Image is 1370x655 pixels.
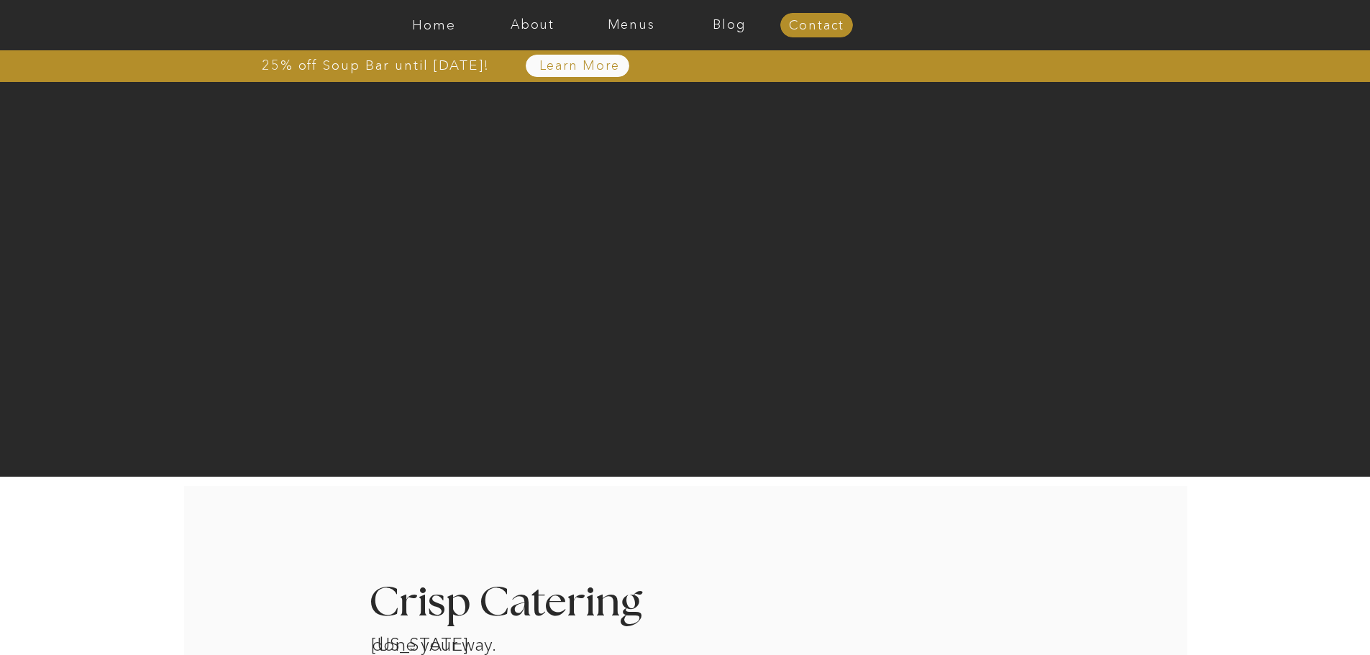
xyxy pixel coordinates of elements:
[369,582,679,625] h3: Crisp Catering
[210,58,542,73] a: 25% off Soup Bar until [DATE]!
[483,18,582,32] a: About
[780,19,853,33] a: Contact
[680,18,779,32] a: Blog
[371,632,521,651] h1: [US_STATE] catering
[582,18,680,32] a: Menus
[506,59,653,73] a: Learn More
[385,18,483,32] a: Home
